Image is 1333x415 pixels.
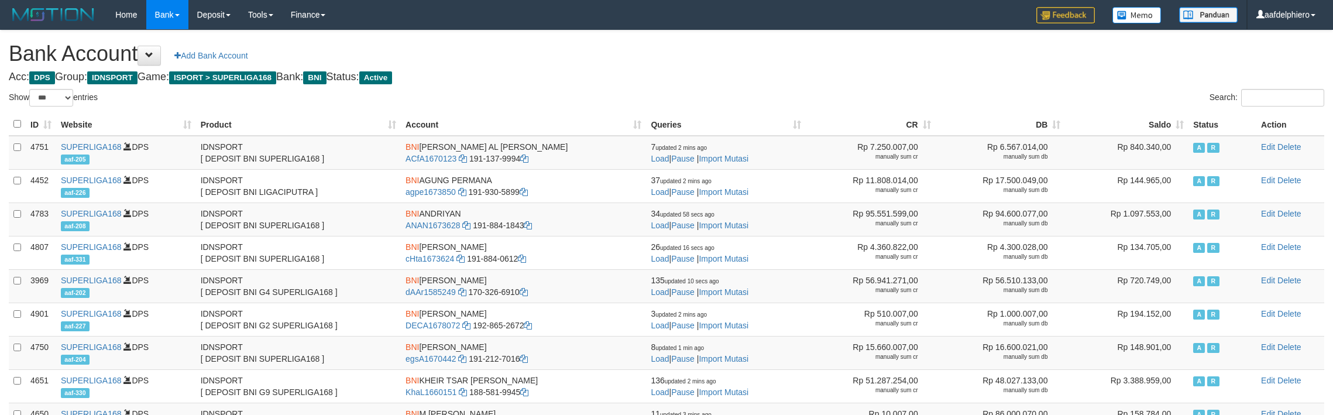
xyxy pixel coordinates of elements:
[520,187,528,197] a: Copy 1919305899 to clipboard
[660,178,712,184] span: updated 2 mins ago
[61,355,90,365] span: aaf-204
[699,287,748,297] a: Import Mutasi
[26,269,56,303] td: 3969
[401,203,646,236] td: ANDRIYAN 191-884-1843
[1065,269,1188,303] td: Rp 720.749,00
[671,287,695,297] a: Pause
[1036,7,1095,23] img: Feedback.jpg
[458,354,466,363] a: Copy egsA1670442 to clipboard
[1193,143,1205,153] span: Active
[1207,343,1219,353] span: Running
[1277,342,1301,352] a: Delete
[406,376,419,385] span: BNI
[26,336,56,369] td: 4750
[406,276,419,285] span: BNI
[1179,7,1238,23] img: panduan.png
[1256,113,1324,136] th: Action
[665,278,719,284] span: updated 10 secs ago
[1065,236,1188,269] td: Rp 134.705,00
[524,221,532,230] a: Copy 1918841843 to clipboard
[406,254,454,263] a: cHta1673624
[651,287,669,297] a: Load
[1193,376,1205,386] span: Active
[651,176,748,197] span: | |
[462,221,470,230] a: Copy ANAN1673628 to clipboard
[303,71,326,84] span: BNI
[810,153,918,161] div: manually sum cr
[9,6,98,23] img: MOTION_logo.png
[1065,169,1188,203] td: Rp 144.965,00
[651,342,704,352] span: 8
[936,303,1066,336] td: Rp 1.000.007,00
[699,387,748,397] a: Import Mutasi
[61,276,122,285] a: SUPERLIGA168
[61,188,90,198] span: aaf-226
[810,253,918,261] div: manually sum cr
[806,169,936,203] td: Rp 11.808.014,00
[940,353,1048,361] div: manually sum db
[1065,369,1188,403] td: Rp 3.388.959,00
[167,46,255,66] a: Add Bank Account
[1188,113,1256,136] th: Status
[651,376,716,385] span: 136
[196,236,401,269] td: IDNSPORT [ DEPOSIT BNI SUPERLIGA168 ]
[459,387,467,397] a: Copy KhaL1660151 to clipboard
[936,336,1066,369] td: Rp 16.600.021,00
[406,309,419,318] span: BNI
[651,309,707,318] span: 3
[406,287,456,297] a: dAAr1585249
[655,311,707,318] span: updated 2 mins ago
[87,71,138,84] span: IDNSPORT
[651,209,714,218] span: 34
[651,387,669,397] a: Load
[26,303,56,336] td: 4901
[671,321,695,330] a: Pause
[1065,336,1188,369] td: Rp 148.901,00
[810,386,918,395] div: manually sum cr
[1277,176,1301,185] a: Delete
[806,303,936,336] td: Rp 510.007,00
[401,169,646,203] td: AGUNG PERMANA 191-930-5899
[406,142,419,152] span: BNI
[1207,276,1219,286] span: Running
[61,209,122,218] a: SUPERLIGA168
[1277,376,1301,385] a: Delete
[1193,310,1205,320] span: Active
[29,89,73,107] select: Showentries
[940,386,1048,395] div: manually sum db
[699,254,748,263] a: Import Mutasi
[810,286,918,294] div: manually sum cr
[196,136,401,170] td: IDNSPORT [ DEPOSIT BNI SUPERLIGA168 ]
[651,187,669,197] a: Load
[810,320,918,328] div: manually sum cr
[1261,209,1275,218] a: Edit
[56,236,196,269] td: DPS
[1261,376,1275,385] a: Edit
[651,321,669,330] a: Load
[458,187,466,197] a: Copy agpe1673850 to clipboard
[61,376,122,385] a: SUPERLIGA168
[1193,243,1205,253] span: Active
[61,288,90,298] span: aaf-202
[936,169,1066,203] td: Rp 17.500.049,00
[406,342,419,352] span: BNI
[406,354,456,363] a: egsA1670442
[458,287,466,297] a: Copy dAAr1585249 to clipboard
[699,321,748,330] a: Import Mutasi
[940,286,1048,294] div: manually sum db
[1065,136,1188,170] td: Rp 840.340,00
[1065,203,1188,236] td: Rp 1.097.553,00
[651,242,748,263] span: | |
[61,176,122,185] a: SUPERLIGA168
[61,388,90,398] span: aaf-330
[520,154,528,163] a: Copy 1911379994 to clipboard
[806,136,936,170] td: Rp 7.250.007,00
[1207,376,1219,386] span: Running
[26,136,56,170] td: 4751
[655,345,704,351] span: updated 1 min ago
[936,236,1066,269] td: Rp 4.300.028,00
[1065,113,1188,136] th: Saldo: activate to sort column ascending
[406,209,419,218] span: BNI
[401,113,646,136] th: Account: activate to sort column ascending
[406,221,460,230] a: ANAN1673628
